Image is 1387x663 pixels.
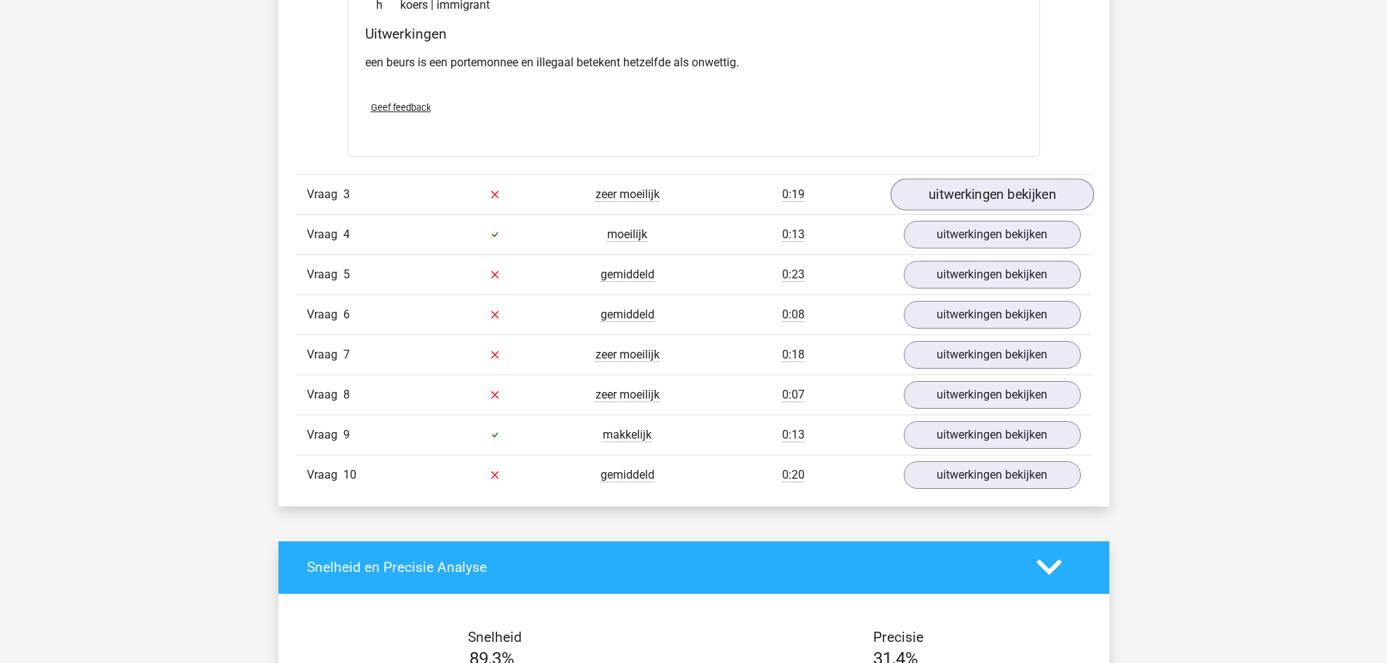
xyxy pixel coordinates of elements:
[365,54,1023,71] p: een beurs is een portemonnee en illegaal betekent hetzelfde als onwettig.
[307,186,343,203] span: Vraag
[307,629,683,646] h4: Snelheid
[782,227,805,242] span: 0:13
[904,221,1081,248] a: uitwerkingen bekijken
[343,428,350,442] span: 9
[307,426,343,444] span: Vraag
[595,348,660,362] span: zeer moeilijk
[782,348,805,362] span: 0:18
[711,629,1087,646] h4: Precisie
[904,381,1081,409] a: uitwerkingen bekijken
[782,267,805,282] span: 0:23
[904,341,1081,369] a: uitwerkingen bekijken
[782,468,805,482] span: 0:20
[307,466,343,484] span: Vraag
[595,388,660,402] span: zeer moeilijk
[890,178,1093,211] a: uitwerkingen bekijken
[343,468,356,482] span: 10
[307,306,343,323] span: Vraag
[343,307,350,321] span: 6
[904,461,1081,489] a: uitwerkingen bekijken
[343,187,350,201] span: 3
[782,187,805,202] span: 0:19
[601,468,655,482] span: gemiddeld
[601,267,655,282] span: gemiddeld
[904,301,1081,329] a: uitwerkingen bekijken
[307,266,343,283] span: Vraag
[307,559,1015,576] h4: Snelheid en Precisie Analyse
[343,348,350,361] span: 7
[371,102,431,113] span: Geef feedback
[307,386,343,404] span: Vraag
[365,25,1023,42] h4: Uitwerkingen
[307,346,343,364] span: Vraag
[307,226,343,243] span: Vraag
[343,267,350,281] span: 5
[904,421,1081,449] a: uitwerkingen bekijken
[782,428,805,442] span: 0:13
[343,227,350,241] span: 4
[782,307,805,322] span: 0:08
[904,261,1081,289] a: uitwerkingen bekijken
[595,187,660,202] span: zeer moeilijk
[343,388,350,401] span: 8
[607,227,647,242] span: moeilijk
[603,428,652,442] span: makkelijk
[782,388,805,402] span: 0:07
[601,307,655,322] span: gemiddeld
